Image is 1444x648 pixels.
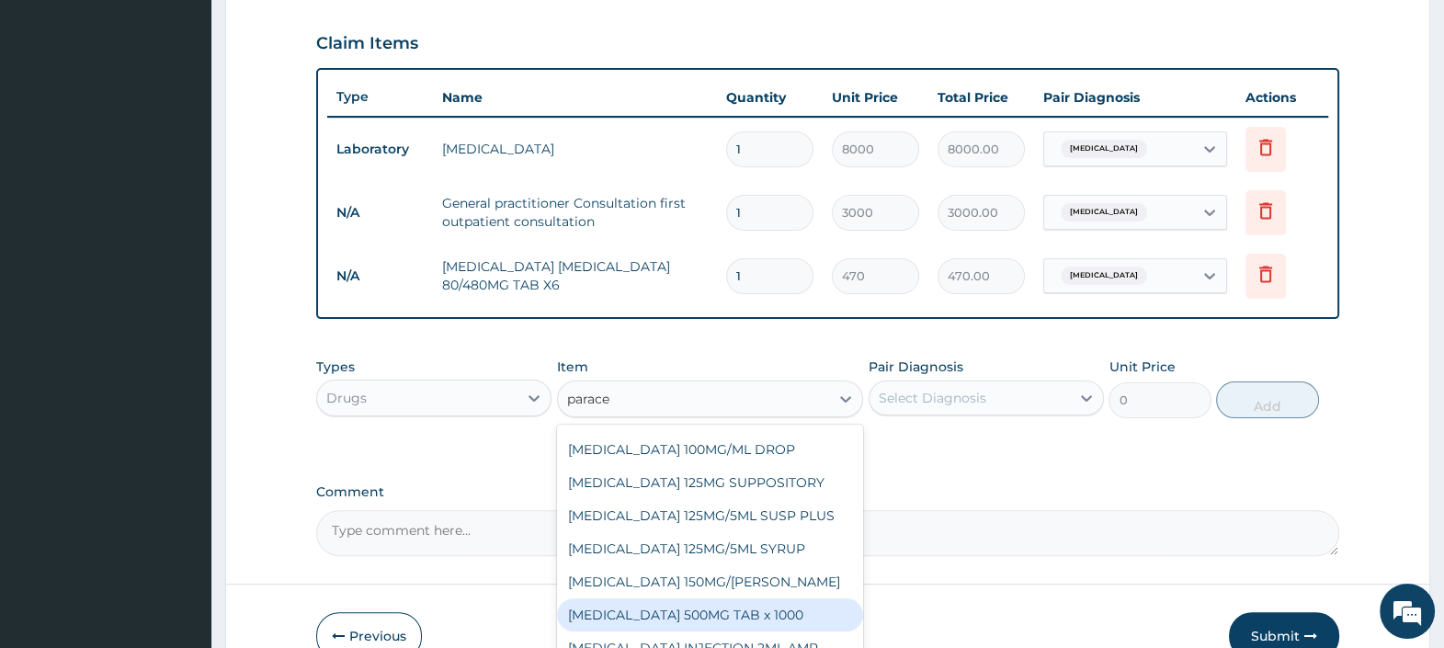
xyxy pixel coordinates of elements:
div: Chat with us now [96,103,309,127]
span: [MEDICAL_DATA] [1061,267,1147,285]
th: Total Price [928,79,1034,116]
label: Types [316,359,355,375]
span: [MEDICAL_DATA] [1061,203,1147,222]
th: Name [433,79,717,116]
span: We're online! [107,202,254,388]
th: Quantity [717,79,823,116]
div: [MEDICAL_DATA] 125MG SUPPOSITORY [557,466,864,499]
img: d_794563401_company_1708531726252_794563401 [34,92,74,138]
textarea: Type your message and hit 'Enter' [9,443,350,507]
label: Item [557,358,588,376]
button: Add [1216,381,1318,418]
td: [MEDICAL_DATA] [MEDICAL_DATA] 80/480MG TAB X6 [433,248,717,303]
td: [MEDICAL_DATA] [433,131,717,167]
td: Laboratory [327,132,433,166]
div: Select Diagnosis [879,389,986,407]
td: General practitioner Consultation first outpatient consultation [433,185,717,240]
div: Minimize live chat window [301,9,346,53]
th: Pair Diagnosis [1034,79,1236,116]
div: [MEDICAL_DATA] 125MG/5ML SUSP PLUS [557,499,864,532]
th: Actions [1236,79,1328,116]
label: Comment [316,484,1339,500]
div: [MEDICAL_DATA] 125MG/5ML SYRUP [557,532,864,565]
div: [MEDICAL_DATA] 500MG TAB x 1000 [557,598,864,631]
h3: Claim Items [316,34,418,54]
div: [MEDICAL_DATA] 100MG/ML DROP [557,433,864,466]
label: Unit Price [1109,358,1175,376]
label: Pair Diagnosis [869,358,963,376]
td: N/A [327,259,433,293]
th: Unit Price [823,79,928,116]
td: N/A [327,196,433,230]
span: [MEDICAL_DATA] [1061,140,1147,158]
div: Drugs [326,389,367,407]
th: Type [327,80,433,114]
div: [MEDICAL_DATA] 150MG/[PERSON_NAME] [557,565,864,598]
